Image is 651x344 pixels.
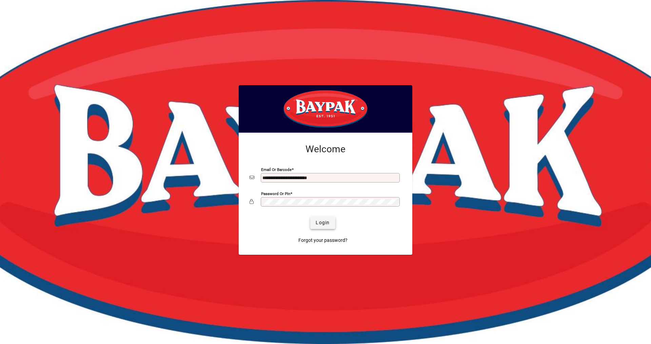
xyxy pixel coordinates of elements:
[261,167,292,172] mat-label: Email or Barcode
[298,237,348,244] span: Forgot your password?
[261,191,290,196] mat-label: Password or Pin
[296,234,350,247] a: Forgot your password?
[316,219,330,226] span: Login
[310,217,335,229] button: Login
[250,144,401,155] h2: Welcome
